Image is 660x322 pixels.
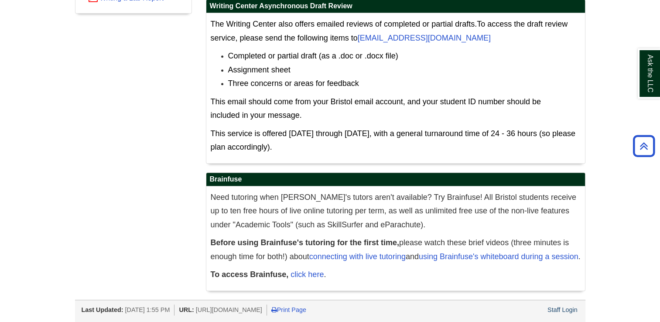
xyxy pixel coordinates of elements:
[211,20,568,42] span: To access the draft review service, please send the following items to
[196,306,262,313] span: [URL][DOMAIN_NAME]
[228,79,359,88] span: Three concerns or areas for feedback
[309,252,406,261] a: connecting with live tutoring
[82,306,123,313] span: Last Updated:
[419,252,578,261] a: using Brainfuse's whiteboard during a session
[228,65,291,74] span: Assignment sheet
[211,238,399,247] strong: Before using Brainfuse's tutoring for the first time,
[211,238,581,261] span: please watch these brief videos (three minutes is enough time for both!) about and .
[125,306,170,313] span: [DATE] 1:55 PM
[211,270,326,279] span: .
[547,306,578,313] a: Staff Login
[271,307,277,313] i: Print Page
[211,193,576,229] span: Need tutoring when [PERSON_NAME]'s tutors aren't available? Try Brainfuse! All Bristol students r...
[179,306,194,313] span: URL:
[271,306,306,313] a: Print Page
[211,97,541,120] span: This email should come from your Bristol email account, and your student ID number should be incl...
[211,270,289,279] strong: To access Brainfuse,
[358,34,491,42] a: [EMAIL_ADDRESS][DOMAIN_NAME]
[211,20,477,28] span: The Writing Center also offers emailed reviews of completed or partial drafts.
[291,270,324,279] a: click here
[630,140,658,152] a: Back to Top
[228,51,398,60] span: Completed or partial draft (as a .doc or .docx file)
[211,129,575,152] span: This service is offered [DATE] through [DATE], with a general turnaround time of 24 - 36 hours (s...
[206,173,585,186] h2: Brainfuse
